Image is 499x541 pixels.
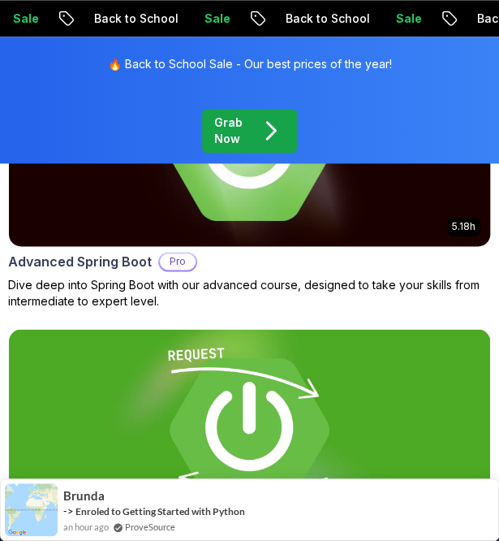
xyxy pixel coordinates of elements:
a: ProveSource [125,520,175,534]
span: an hour ago [63,520,109,534]
a: Enroled to Getting Started with Python [75,504,245,518]
span: -> [63,504,74,517]
span: Brunda [63,489,105,503]
a: Advanced Spring Boot card5.18hAdvanced Spring BootProDive deep into Spring Boot with our advanced... [8,44,491,309]
p: Dive deep into Spring Boot with our advanced course, designed to take your skills from intermedia... [8,276,491,309]
img: Building APIs with Spring Boot card [9,329,490,530]
p: Pro [160,253,196,270]
p: 🔥 Back to School Sale - Our best prices of the year! [108,56,392,72]
p: Back to School [292,11,402,27]
img: provesource social proof notification image [5,483,58,536]
p: Sale [402,11,454,27]
h2: Advanced Spring Boot [8,252,152,271]
p: Sale [19,11,71,27]
p: 5.18h [452,220,475,233]
p: Grab Now [214,115,243,147]
p: Sale [211,11,263,27]
p: Back to School [101,11,211,27]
